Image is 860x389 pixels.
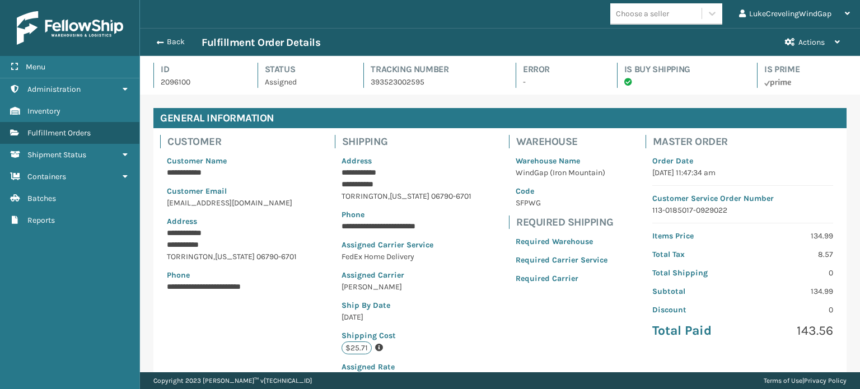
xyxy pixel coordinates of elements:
[390,191,429,201] span: [US_STATE]
[652,304,736,316] p: Discount
[516,185,607,197] p: Code
[749,249,833,260] p: 8.57
[388,191,390,201] span: ,
[167,217,197,226] span: Address
[342,281,471,293] p: [PERSON_NAME]
[265,76,344,88] p: Assigned
[516,236,607,247] p: Required Warehouse
[652,155,833,167] p: Order Date
[167,269,297,281] p: Phone
[652,167,833,179] p: [DATE] 11:47:34 am
[764,63,847,76] h4: Is Prime
[652,285,736,297] p: Subtotal
[516,197,607,209] p: SFPWG
[653,135,840,148] h4: Master Order
[523,63,597,76] h4: Error
[150,37,202,47] button: Back
[153,108,847,128] h4: General Information
[652,267,736,279] p: Total Shipping
[652,193,833,204] p: Customer Service Order Number
[27,172,66,181] span: Containers
[342,191,388,201] span: TORRINGTON
[202,36,320,49] h3: Fulfillment Order Details
[371,63,496,76] h4: Tracking Number
[652,230,736,242] p: Items Price
[213,252,215,261] span: ,
[161,63,237,76] h4: Id
[342,311,471,323] p: [DATE]
[775,29,850,56] button: Actions
[27,194,56,203] span: Batches
[749,304,833,316] p: 0
[371,76,496,88] p: 393523002595
[27,85,81,94] span: Administration
[167,135,303,148] h4: Customer
[342,330,471,341] p: Shipping Cost
[265,63,344,76] h4: Status
[27,106,60,116] span: Inventory
[342,251,471,263] p: FedEx Home Delivery
[616,8,669,20] div: Choose a seller
[749,322,833,339] p: 143.56
[749,230,833,242] p: 134.99
[342,341,372,354] p: $25.71
[431,191,471,201] span: 06790-6701
[749,267,833,279] p: 0
[153,372,312,389] p: Copyright 2023 [PERSON_NAME]™ v [TECHNICAL_ID]
[27,150,86,160] span: Shipment Status
[516,215,614,229] h4: Required Shipping
[516,254,607,266] p: Required Carrier Service
[26,62,45,72] span: Menu
[167,185,297,197] p: Customer Email
[342,269,471,281] p: Assigned Carrier
[342,156,372,166] span: Address
[516,155,607,167] p: Warehouse Name
[27,215,55,225] span: Reports
[652,204,833,216] p: 113-0185017-0929022
[652,322,736,339] p: Total Paid
[27,128,91,138] span: Fulfillment Orders
[798,38,825,47] span: Actions
[342,239,471,251] p: Assigned Carrier Service
[342,135,478,148] h4: Shipping
[516,167,607,179] p: WindGap (Iron Mountain)
[215,252,255,261] span: [US_STATE]
[516,135,614,148] h4: Warehouse
[516,273,607,284] p: Required Carrier
[342,209,471,221] p: Phone
[764,377,802,385] a: Terms of Use
[17,11,123,45] img: logo
[167,197,297,209] p: [EMAIL_ADDRESS][DOMAIN_NAME]
[523,76,597,88] p: -
[161,76,237,88] p: 2096100
[749,285,833,297] p: 134.99
[342,299,471,311] p: Ship By Date
[167,155,297,167] p: Customer Name
[804,377,847,385] a: Privacy Policy
[256,252,297,261] span: 06790-6701
[764,372,847,389] div: |
[652,249,736,260] p: Total Tax
[624,63,737,76] h4: Is Buy Shipping
[342,361,471,373] p: Assigned Rate
[167,252,213,261] span: TORRINGTON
